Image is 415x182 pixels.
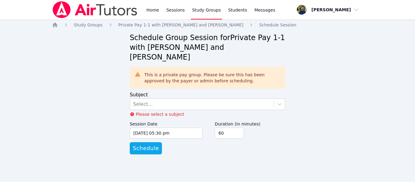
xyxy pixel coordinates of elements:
[74,22,103,28] a: Study Groups
[136,111,184,117] p: Please select a subject
[52,22,363,28] nav: Breadcrumb
[130,92,148,98] label: Subject
[144,72,280,84] div: This is a private pay group. Please be sure this has been approved by the payer or admin before s...
[259,22,296,27] span: Schedule Session
[215,118,285,128] label: Duration (in minutes)
[118,22,244,27] span: Private Pay 1-1 with [PERSON_NAME] and [PERSON_NAME]
[254,7,275,13] span: Messages
[133,144,159,153] span: Schedule
[118,22,244,28] a: Private Pay 1-1 with [PERSON_NAME] and [PERSON_NAME]
[130,118,203,128] label: Session Date
[130,33,285,62] h2: Schedule Group Session for Private Pay 1-1 with [PERSON_NAME] and [PERSON_NAME]
[74,22,103,27] span: Study Groups
[259,22,296,28] a: Schedule Session
[130,142,162,154] button: Schedule
[133,101,153,108] div: Select...
[52,1,138,18] img: Air Tutors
